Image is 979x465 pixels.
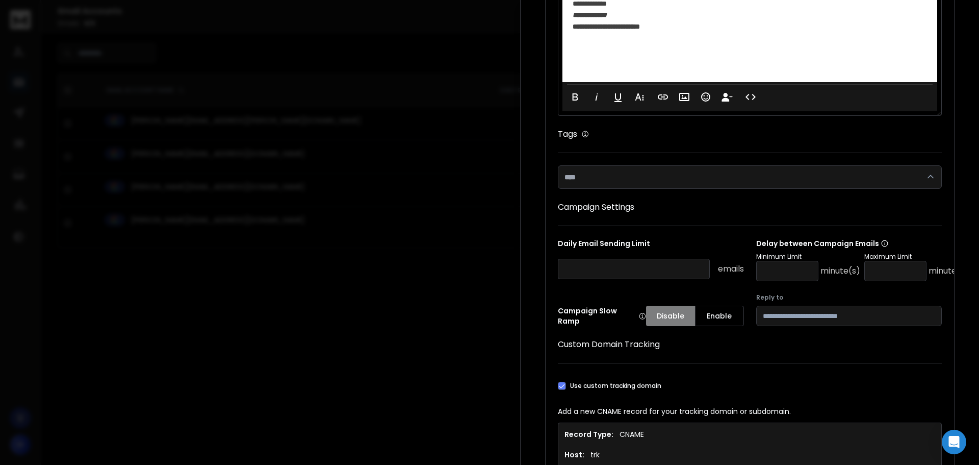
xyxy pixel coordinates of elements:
p: Delay between Campaign Emails [756,238,968,249]
button: Disable [646,306,695,326]
h1: Campaign Settings [558,201,942,213]
p: trk [590,450,600,460]
h1: Record Type: [564,429,613,439]
h1: Host: [564,450,584,460]
p: minute(s) [929,265,968,277]
h1: Custom Domain Tracking [558,338,942,351]
p: Maximum Limit [864,253,968,261]
button: Bold (Ctrl+B) [565,87,585,107]
p: emails [718,263,744,275]
button: Italic (Ctrl+I) [587,87,606,107]
p: Campaign Slow Ramp [558,306,646,326]
p: minute(s) [820,265,860,277]
p: Daily Email Sending Limit [558,238,744,253]
button: Code View [741,87,760,107]
button: Insert Unsubscribe Link [717,87,737,107]
button: Enable [695,306,744,326]
button: Insert Image (Ctrl+P) [675,87,694,107]
label: Use custom tracking domain [570,382,661,390]
p: CNAME [620,429,644,439]
div: Open Intercom Messenger [942,430,966,454]
button: Insert Link (Ctrl+K) [653,87,673,107]
button: More Text [630,87,649,107]
label: Reply to [756,293,942,302]
h1: Tags [558,128,577,140]
p: Minimum Limit [756,253,860,261]
button: Underline (Ctrl+U) [608,87,628,107]
p: Add a new CNAME record for your tracking domain or subdomain. [558,406,942,417]
button: Emoticons [696,87,715,107]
